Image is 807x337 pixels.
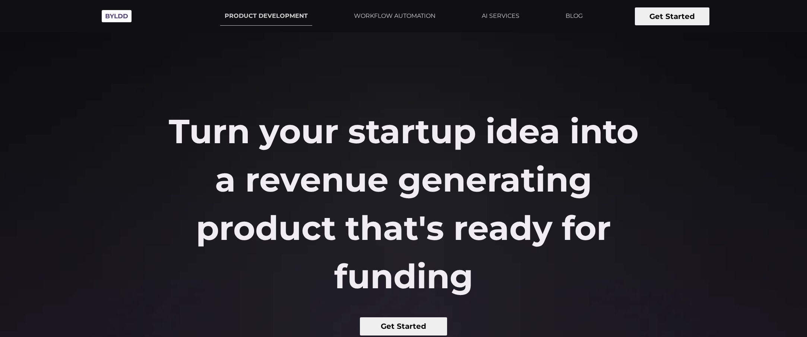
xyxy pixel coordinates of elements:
a: AI SERVICES [477,7,524,25]
button: Get Started [635,7,709,25]
button: Get Started [360,317,447,336]
img: Byldd - Product Development Company [98,6,135,26]
a: PRODUCT DEVELOPMENT [220,7,312,26]
a: BLOG [561,7,587,25]
h2: Turn your startup idea into a revenue generating product that's ready for funding [161,107,646,301]
a: WORKFLOW AUTOMATION [349,7,440,25]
